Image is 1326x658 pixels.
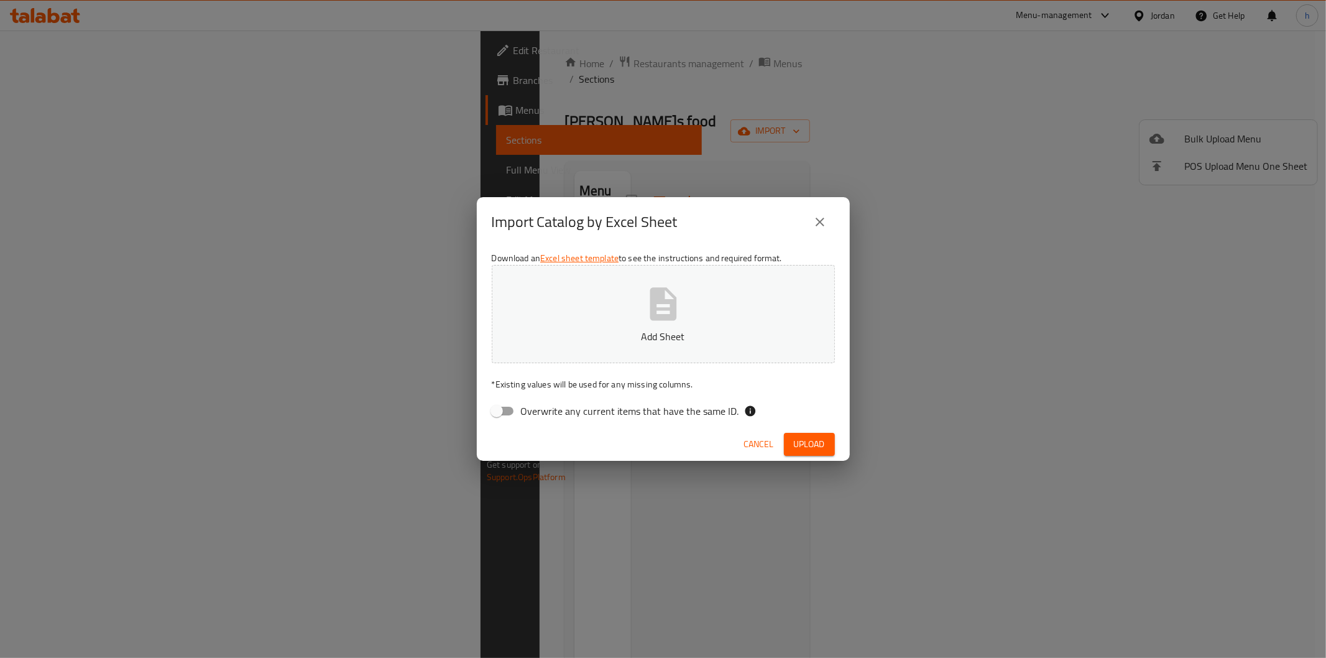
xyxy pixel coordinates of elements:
span: Upload [794,437,825,452]
button: Upload [784,433,835,456]
p: Add Sheet [511,329,816,344]
a: Excel sheet template [540,250,619,266]
p: Existing values will be used for any missing columns. [492,378,835,391]
button: Add Sheet [492,265,835,363]
div: Download an to see the instructions and required format. [477,247,850,427]
span: Cancel [744,437,774,452]
svg: If the overwrite option isn't selected, then the items that match an existing ID will be ignored ... [744,405,757,417]
h2: Import Catalog by Excel Sheet [492,212,678,232]
span: Overwrite any current items that have the same ID. [521,404,739,419]
button: close [805,207,835,237]
button: Cancel [739,433,779,456]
